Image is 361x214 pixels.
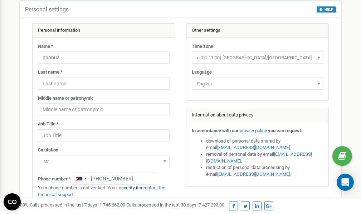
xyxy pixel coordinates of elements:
[206,138,323,151] li: download of personal data shared by email ,
[192,128,239,133] strong: In accordance with our
[38,121,59,128] label: Job Title *
[317,6,336,13] button: HELP
[124,185,138,190] a: verify it
[38,103,170,115] input: Middle name or patronymic
[40,156,167,166] span: Mr.
[72,173,89,184] div: Telephone country code
[25,6,69,13] h5: Personal settings
[38,78,170,90] input: Last name
[38,69,63,76] label: Last name *
[38,43,53,50] label: Name *
[38,51,170,64] input: Name
[192,43,213,50] label: Time zone
[206,164,323,178] li: restriction of personal data processing by email .
[4,193,21,210] button: Open CMP widget
[206,151,312,164] a: [EMAIL_ADDRESS][DOMAIN_NAME]
[192,51,323,64] span: (UTC-11:00) Pacific/Midway
[72,173,157,185] input: +1-800-555-55-55
[240,128,267,133] a: privacy policy
[337,174,354,191] div: Open Intercom Messenger
[192,78,323,90] span: English
[126,202,224,208] span: Calls processed in the last 30 days :
[186,108,329,123] div: Information about data privacy
[38,147,58,154] label: Salutation
[38,185,165,197] a: contact the technical support
[38,185,170,198] p: Your phone number is not verified. You can or
[194,53,321,63] span: (UTC-11:00) Pacific/Midway
[38,129,170,141] input: Job Title
[217,145,290,150] a: [EMAIL_ADDRESS][DOMAIN_NAME]
[268,128,302,133] strong: you can request:
[38,155,170,167] span: Mr.
[33,24,175,38] div: Personal information
[99,202,125,208] u: 1 745 662,00
[194,79,321,89] span: English
[186,24,329,38] div: Other settings
[192,69,212,76] label: Language
[199,202,224,208] u: 7 427 293,00
[206,151,323,164] li: removal of personal data by email ,
[38,95,94,102] label: Middle name or patronymic
[38,176,71,183] label: Phone number *
[30,202,125,208] span: Calls processed in the last 7 days :
[217,171,290,177] a: [EMAIL_ADDRESS][DOMAIN_NAME]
